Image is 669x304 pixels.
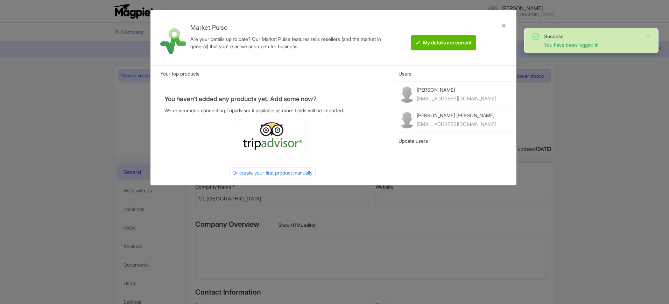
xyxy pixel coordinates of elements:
div: Success [544,33,640,40]
img: contact-b11cc6e953956a0c50a2f97983291f06.png [399,112,415,128]
div: [EMAIL_ADDRESS][DOMAIN_NAME] [417,95,496,102]
div: Are your details up to date? Our Market Pulse features tells resellers (and the market in general... [190,35,391,50]
p: [PERSON_NAME] [417,86,496,93]
p: We recommend connecting Tripadvisor if available as more fields will be imported. [164,107,380,114]
img: ta_logo-885a1c64328048f2535e39284ba9d771.png [242,122,302,150]
h4: You haven't added any products yet. Add some now? [164,96,380,102]
button: Close [646,33,651,41]
div: Your top products [150,65,394,82]
div: Users [394,65,516,82]
img: market_pulse-1-0a5220b3d29e4a0de46fb7534bebe030.svg [160,28,186,54]
btn: My details are current [411,35,476,50]
div: [EMAIL_ADDRESS][DOMAIN_NAME] [417,120,496,128]
h4: Market Pulse [190,24,391,31]
div: Update users [399,137,512,145]
p: [PERSON_NAME] [PERSON_NAME] [417,112,496,119]
img: contact-b11cc6e953956a0c50a2f97983291f06.png [399,86,415,103]
div: You have been logged in [544,41,640,49]
div: Or create your first product manually [229,167,316,178]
